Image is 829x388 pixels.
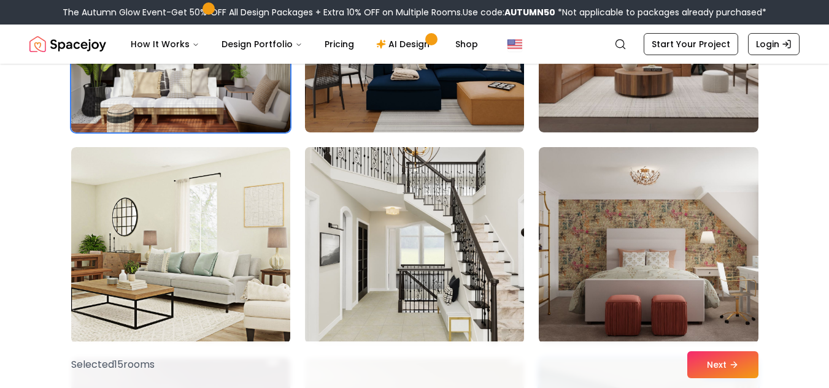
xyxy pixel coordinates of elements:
[71,147,290,343] img: Room room-19
[121,32,488,56] nav: Main
[504,6,555,18] b: AUTUMN50
[463,6,555,18] span: Use code:
[507,37,522,51] img: United States
[299,142,530,348] img: Room room-20
[121,32,209,56] button: How It Works
[445,32,488,56] a: Shop
[315,32,364,56] a: Pricing
[29,25,800,64] nav: Global
[71,357,155,372] p: Selected 15 room s
[366,32,443,56] a: AI Design
[212,32,312,56] button: Design Portfolio
[748,33,800,55] a: Login
[555,6,766,18] span: *Not applicable to packages already purchased*
[539,147,758,343] img: Room room-21
[63,6,766,18] div: The Autumn Glow Event-Get 50% OFF All Design Packages + Extra 10% OFF on Multiple Rooms.
[644,33,738,55] a: Start Your Project
[687,351,758,378] button: Next
[29,32,106,56] a: Spacejoy
[29,32,106,56] img: Spacejoy Logo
